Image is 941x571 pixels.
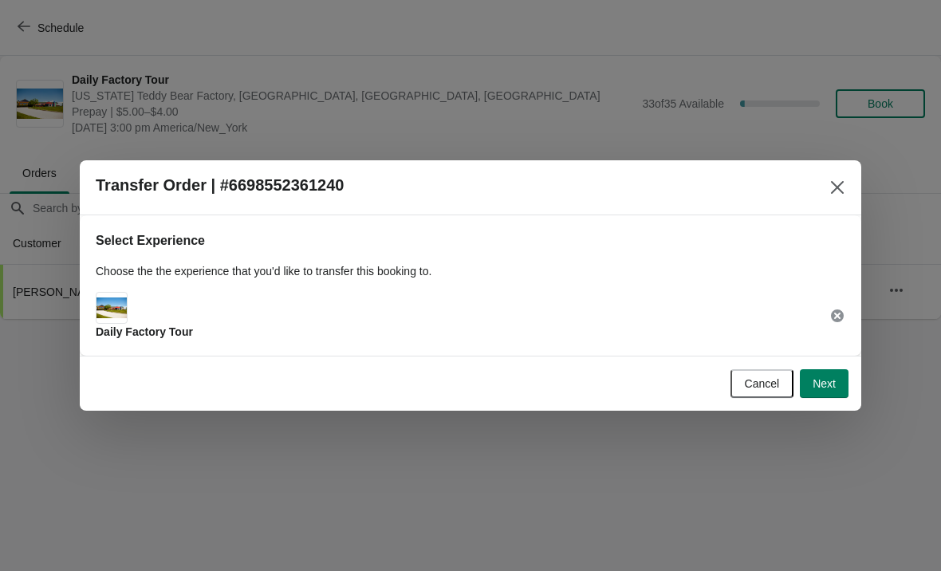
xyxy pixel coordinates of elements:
span: Daily Factory Tour [96,325,193,338]
button: Close [823,173,852,202]
h2: Select Experience [96,231,845,250]
p: Choose the the experience that you'd like to transfer this booking to. [96,263,845,279]
button: Next [800,369,848,398]
img: Main Experience Image [96,297,127,317]
span: Next [813,377,836,390]
span: Cancel [745,377,780,390]
h2: Transfer Order | #6698552361240 [96,176,344,195]
button: Cancel [730,369,794,398]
